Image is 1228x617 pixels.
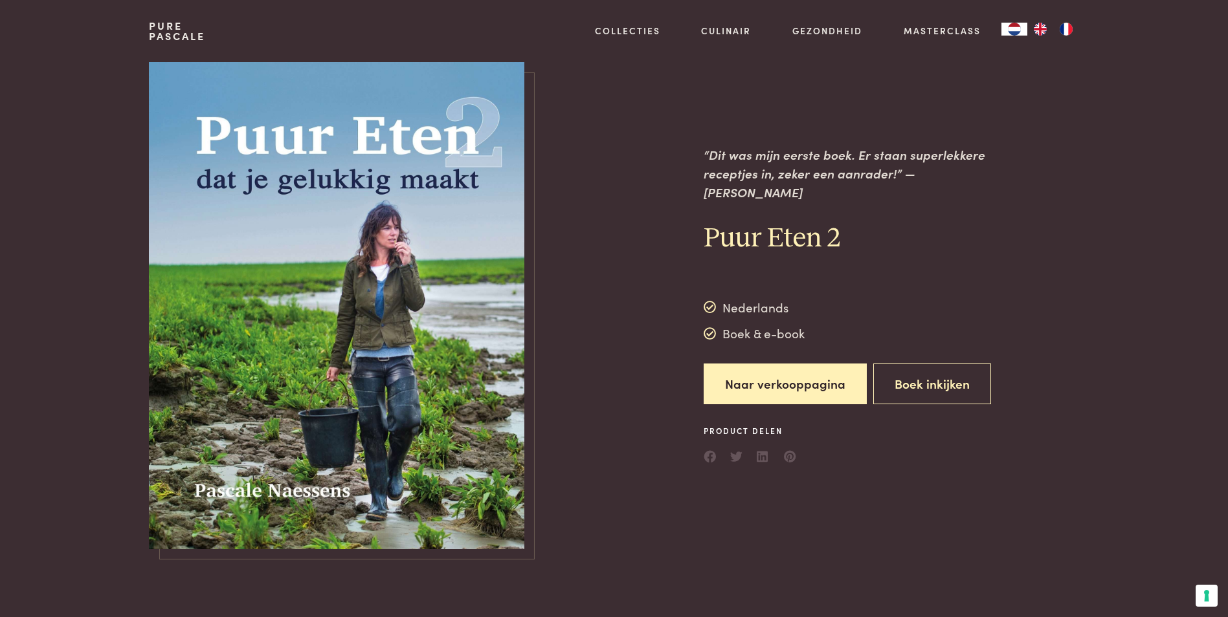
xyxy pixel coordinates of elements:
[704,298,805,317] div: Nederlands
[1001,23,1079,36] aside: Language selected: Nederlands
[1001,23,1027,36] div: Language
[704,146,1000,201] p: “Dit was mijn eerste boek. Er staan superlekkere receptjes in, zeker een aanrader!” — [PERSON_NAME]
[704,222,1000,256] h2: Puur Eten 2
[704,363,867,404] a: Naar verkooppagina
[149,62,524,549] img: https://admin.purepascale.com/wp-content/uploads/2022/11/pascale-naessens-puur-eten-2.jpeg
[1027,23,1079,36] ul: Language list
[873,363,991,404] button: Boek inkijken
[1027,23,1053,36] a: EN
[701,24,751,38] a: Culinair
[149,21,205,41] a: PurePascale
[595,24,660,38] a: Collecties
[1053,23,1079,36] a: FR
[1001,23,1027,36] a: NL
[704,324,805,343] div: Boek & e-book
[1196,585,1218,607] button: Uw voorkeuren voor toestemming voor trackingtechnologieën
[904,24,981,38] a: Masterclass
[792,24,862,38] a: Gezondheid
[704,425,797,437] span: Product delen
